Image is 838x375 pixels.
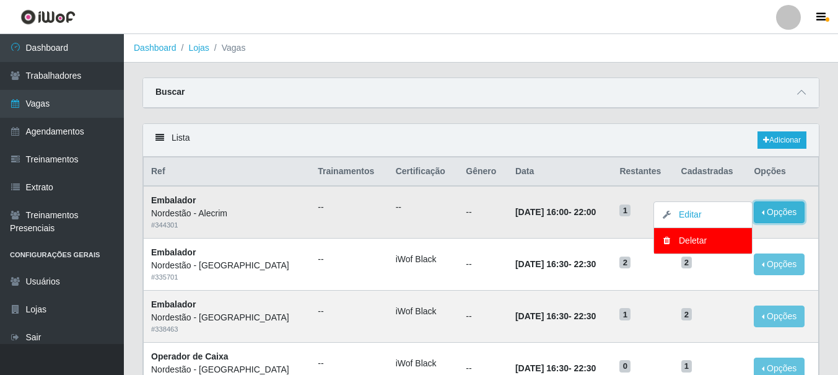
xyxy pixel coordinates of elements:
li: iWof Black [396,253,452,266]
ul: -- [396,201,452,214]
li: iWof Black [396,357,452,370]
span: 1 [619,205,631,217]
li: Vagas [209,42,246,55]
span: 2 [619,257,631,269]
strong: - [515,311,596,321]
li: iWof Black [396,305,452,318]
strong: Embalador [151,247,196,257]
td: -- [458,290,508,342]
div: # 335701 [151,272,303,283]
time: 22:30 [574,259,596,269]
strong: Buscar [155,87,185,97]
button: Opções [754,254,805,275]
time: 22:30 [574,311,596,321]
button: Opções [754,306,805,327]
div: Deletar [666,234,740,247]
ul: -- [318,357,380,370]
th: Data [508,157,613,187]
a: Adicionar [757,131,806,149]
div: # 338463 [151,324,303,335]
th: Cadastradas [674,157,747,187]
nav: breadcrumb [124,34,838,63]
strong: Embalador [151,299,196,309]
th: Gênero [458,157,508,187]
time: [DATE] 16:00 [515,207,569,217]
a: Editar [666,210,702,219]
span: 1 [681,360,692,373]
strong: - [515,207,596,217]
div: # 344301 [151,220,303,231]
th: Opções [746,157,818,187]
td: -- [458,239,508,291]
a: Lojas [188,43,209,53]
time: [DATE] 16:30 [515,259,569,269]
span: 1 [619,308,631,320]
strong: - [515,259,596,269]
th: Certificação [388,157,459,187]
th: Trainamentos [310,157,388,187]
span: 2 [681,308,692,320]
strong: Embalador [151,195,196,205]
strong: - [515,363,596,373]
div: Nordestão - [GEOGRAPHIC_DATA] [151,311,303,324]
div: Nordestão - [GEOGRAPHIC_DATA] [151,259,303,272]
a: Dashboard [134,43,177,53]
strong: Operador de Caixa [151,351,229,361]
time: 22:00 [574,207,596,217]
div: Lista [143,124,819,157]
time: [DATE] 16:30 [515,311,569,321]
time: 22:30 [574,363,596,373]
span: 0 [619,360,631,373]
img: CoreUI Logo [20,9,76,25]
ul: -- [318,201,380,214]
time: [DATE] 16:30 [515,363,569,373]
button: Opções [754,201,805,223]
th: Restantes [612,157,673,187]
span: 2 [681,257,692,269]
th: Ref [144,157,311,187]
ul: -- [318,253,380,266]
div: Nordestão - Alecrim [151,207,303,220]
td: -- [458,186,508,238]
ul: -- [318,305,380,318]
